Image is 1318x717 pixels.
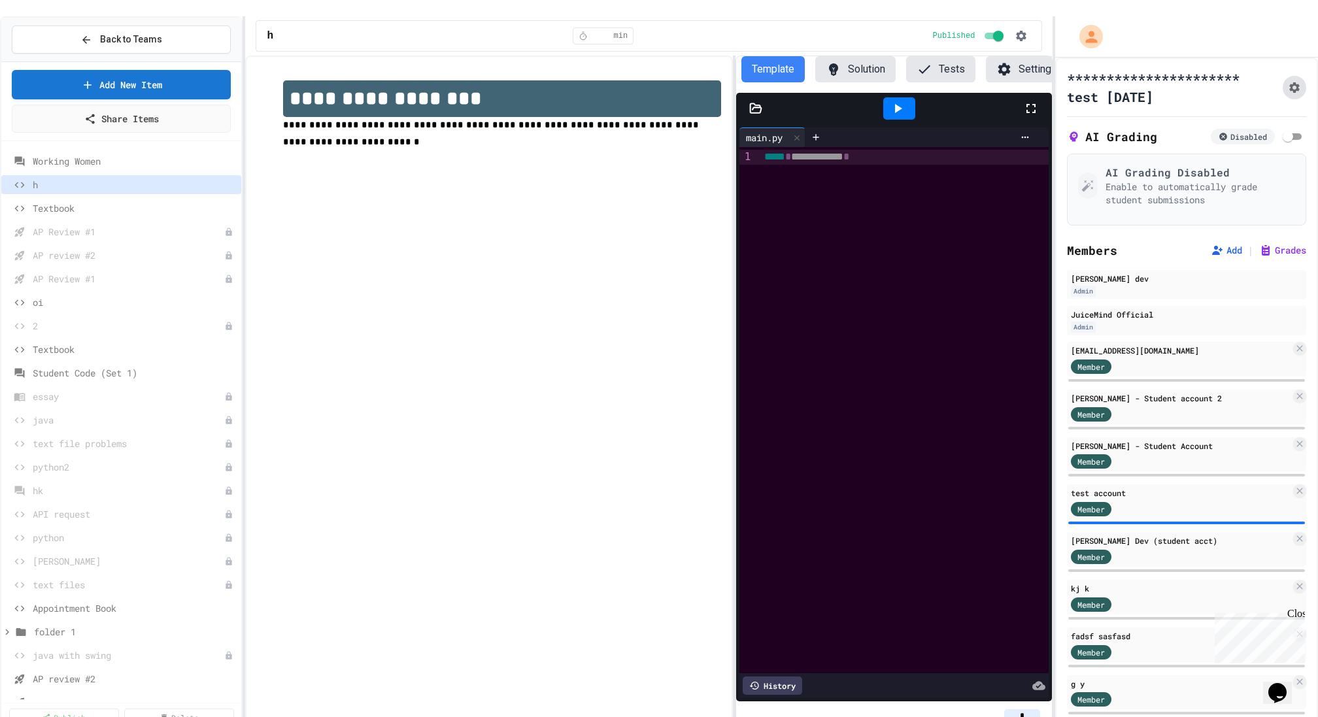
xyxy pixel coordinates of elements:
[33,225,224,239] span: AP Review #1
[1067,241,1117,259] h2: Members
[224,510,233,519] div: Unpublished
[1247,242,1254,258] span: |
[33,648,224,662] span: java with swing
[34,625,236,639] span: folder 1
[224,392,233,401] div: Unpublished
[33,554,224,568] span: [PERSON_NAME]
[1071,487,1291,499] div: test account
[1066,22,1106,52] div: My Account
[33,672,236,686] span: AP review #2
[743,676,802,695] div: History
[224,651,233,660] div: Unpublished
[12,70,231,99] a: Add New Item
[33,507,224,521] span: API request
[1071,286,1096,297] div: Admin
[33,578,224,592] span: text files
[33,390,224,403] span: essay
[12,25,231,54] button: Back to Teams
[1077,456,1105,467] span: Member
[224,275,233,284] div: Unpublished
[1071,678,1291,690] div: g y
[5,5,90,83] div: Chat with us now!Close
[33,695,236,709] span: AP Review #1
[1280,129,1296,144] span: Enable AI Grading
[739,131,789,144] div: main.py
[1071,392,1291,404] div: [PERSON_NAME] - Student account 2
[1077,503,1105,515] span: Member
[1259,244,1306,257] button: Grades
[33,272,224,286] span: AP Review #1
[33,319,224,333] span: 2
[224,251,233,260] div: Unpublished
[1077,646,1105,658] span: Member
[33,154,236,168] span: Working Women
[33,201,236,215] span: Textbook
[1283,76,1306,99] button: Assignment Settings
[1071,440,1291,452] div: [PERSON_NAME] - Student Account
[1263,665,1305,704] iframe: chat widget
[224,322,233,331] div: Unpublished
[33,178,236,192] span: h
[1077,409,1105,420] span: Member
[1077,693,1105,705] span: Member
[33,531,224,544] span: python
[1071,344,1291,356] div: [EMAIL_ADDRESS][DOMAIN_NAME]
[224,463,233,472] div: Unpublished
[33,248,224,262] span: AP review #2
[1071,535,1291,546] div: [PERSON_NAME] Dev (student acct)
[986,56,1068,82] button: Settings
[1106,165,1295,180] h3: AI Grading Disabled
[33,295,236,309] span: oi
[906,56,975,82] button: Tests
[12,105,231,133] a: Share Items
[33,601,236,615] span: Appointment Book
[1209,608,1305,663] iframe: chat widget
[1071,273,1302,284] div: [PERSON_NAME] dev
[224,533,233,542] div: Unpublished
[224,580,233,590] div: Unpublished
[267,28,273,44] span: h
[224,416,233,425] div: Unpublished
[100,33,162,46] span: Back to Teams
[1067,127,1157,146] h2: AI Grading
[1077,361,1105,373] span: Member
[1211,129,1275,144] div: Disabled
[33,413,224,427] span: java
[1106,180,1295,207] p: Enable to automatically grade student submissions
[224,227,233,237] div: Unpublished
[933,28,1007,44] div: Content is published and visible to students
[1071,582,1291,594] div: kj k
[1211,244,1242,257] button: Add
[1077,551,1105,563] span: Member
[33,366,236,380] span: Student Code (Set 1)
[739,150,752,165] div: 1
[1071,630,1291,642] div: fadsf sasfasd
[1071,322,1096,333] div: Admin
[224,557,233,566] div: Unpublished
[741,56,805,82] button: Template
[933,31,975,41] span: Published
[614,31,628,41] span: min
[739,127,805,147] div: main.py
[33,437,224,450] span: text file problems
[33,342,236,356] span: Textbook
[224,439,233,448] div: Unpublished
[815,56,896,82] button: Solution
[33,460,224,474] span: python2
[224,486,233,495] div: Unpublished
[1071,308,1302,320] div: JuiceMind Official
[1077,599,1105,610] span: Member
[33,484,224,497] span: hk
